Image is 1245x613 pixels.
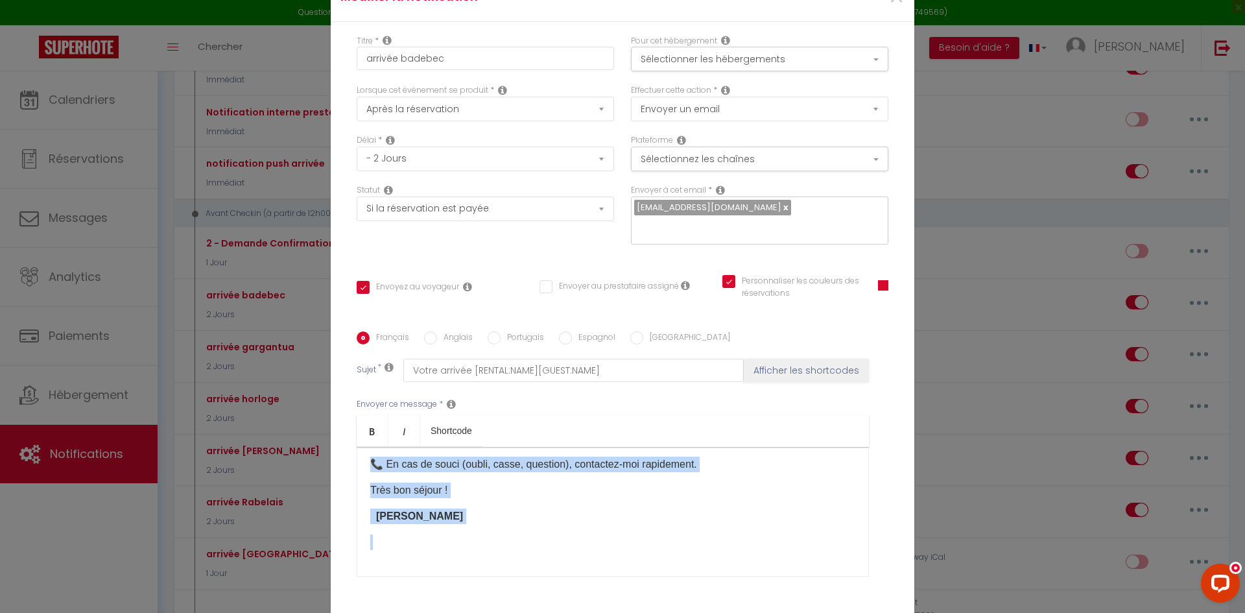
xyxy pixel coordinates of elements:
strong: [PERSON_NAME] [376,511,463,522]
label: Plateforme [631,134,673,147]
i: Envoyer au voyageur [463,282,472,292]
label: Effectuer cette action [631,84,711,97]
label: Pour cet hébergement [631,35,717,47]
button: Sélectionner les hébergements [631,47,888,71]
label: [GEOGRAPHIC_DATA] [643,331,730,346]
label: Sujet [357,364,376,378]
label: Envoyer à cet email [631,184,706,197]
span: [EMAIL_ADDRESS][DOMAIN_NAME] [637,201,781,213]
i: Message [447,399,456,409]
label: Espagnol [572,331,615,346]
p: 📞 En cas de souci (oubli, casse, question), contactez-moi rapidement. [370,457,855,472]
i: Subject [385,362,394,372]
i: Action Channel [677,135,686,145]
i: This Rental [721,35,730,45]
a: Italic [388,415,420,446]
i: Booking status [384,185,393,195]
i: Action Type [721,85,730,95]
i: Recipient [716,185,725,195]
p: Très bon séjour ! [370,483,855,498]
label: Portugais [501,331,544,346]
label: Statut [357,184,380,197]
i: Envoyer au prestataire si il est assigné [681,280,690,291]
button: Afficher les shortcodes [744,359,869,382]
i: Event Occur [498,85,507,95]
label: Délai [357,134,376,147]
label: Titre [357,35,373,47]
label: Lorsque cet événement se produit [357,84,488,97]
label: Anglais [437,331,473,346]
a: Shortcode [420,415,482,446]
button: Sélectionnez les chaînes [631,147,888,171]
iframe: LiveChat chat widget [1191,559,1245,613]
label: Envoyer ce message [357,398,437,411]
label: Français [370,331,409,346]
a: Bold [357,415,388,446]
i: Title [383,35,392,45]
i: Action Time [386,135,395,145]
